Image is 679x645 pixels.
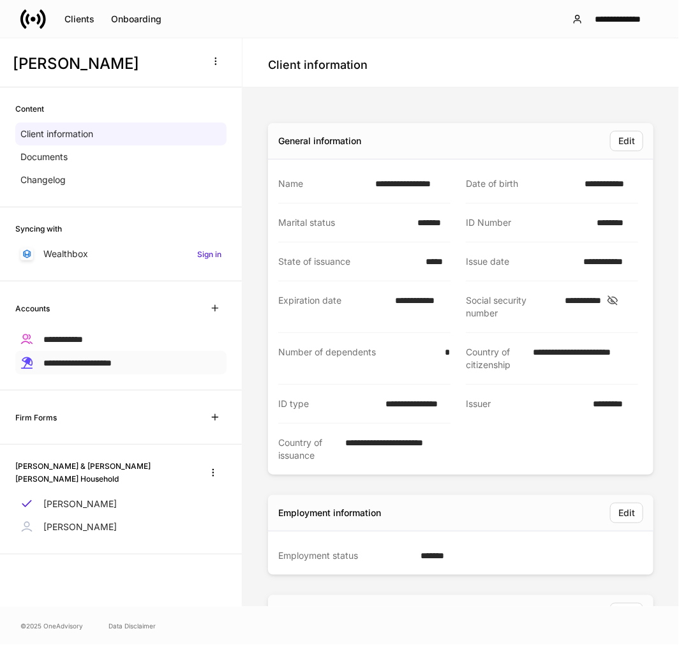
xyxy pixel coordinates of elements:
h6: Content [15,103,44,115]
p: Wealthbox [43,248,88,260]
h6: Accounts [15,302,50,315]
button: Edit [610,131,643,151]
a: WealthboxSign in [15,242,227,265]
button: Edit [610,503,643,523]
button: Onboarding [103,9,170,29]
a: Changelog [15,168,227,191]
a: Data Disclaimer [108,621,156,631]
div: Country of issuance [278,436,338,462]
p: Documents [20,151,68,163]
div: ID type [278,397,378,410]
h6: Firm Forms [15,411,57,424]
div: Employment status [278,549,413,562]
div: Country of citizenship [466,346,525,371]
p: [PERSON_NAME] [43,521,117,533]
h6: [PERSON_NAME] & [PERSON_NAME] [PERSON_NAME] Household [15,460,190,484]
div: Social security number [466,294,557,320]
button: Clients [56,9,103,29]
a: Documents [15,145,227,168]
div: State of issuance [278,255,418,268]
div: Issuer [466,397,585,411]
div: Date of birth [466,177,578,190]
h4: Client information [268,57,368,73]
div: Number of dependents [278,346,437,371]
div: Edit [618,137,635,145]
div: Expiration date [278,294,388,320]
div: Onboarding [111,15,161,24]
a: [PERSON_NAME] [15,493,227,515]
div: Name [278,177,368,190]
span: © 2025 OneAdvisory [20,621,83,631]
p: Client information [20,128,93,140]
a: Client information [15,122,227,145]
div: Clients [64,15,94,24]
div: General information [278,135,361,147]
div: Issue date [466,255,576,268]
div: Employment information [278,507,381,519]
div: Marital status [278,216,410,229]
p: [PERSON_NAME] [43,498,117,510]
h3: [PERSON_NAME] [13,54,197,74]
a: [PERSON_NAME] [15,515,227,538]
p: Changelog [20,174,66,186]
h6: Syncing with [15,223,62,235]
div: ID Number [466,216,589,229]
h6: Sign in [197,248,221,260]
div: Edit [618,508,635,517]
